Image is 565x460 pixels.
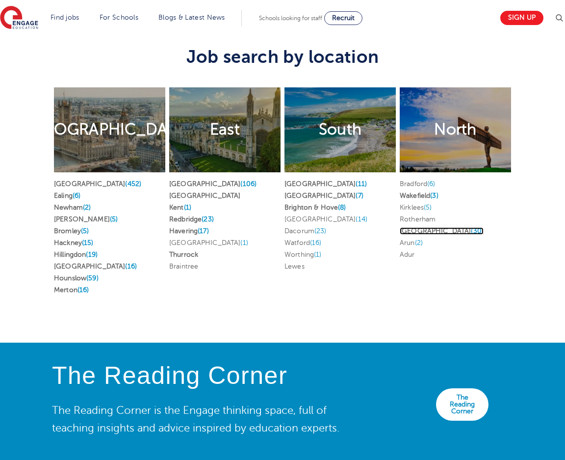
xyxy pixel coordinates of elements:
[284,237,396,249] li: Watford
[356,180,367,188] span: (11)
[240,180,257,188] span: (106)
[319,119,362,140] h2: South
[210,119,240,140] h2: East
[400,192,438,199] a: Wakefield(3)
[284,261,396,272] li: Lewes
[54,204,91,211] a: Newham(2)
[54,251,98,258] a: Hillingdon(19)
[52,27,513,67] h3: Job search by location
[54,286,89,294] a: Merton(16)
[54,239,94,246] a: Hackney(15)
[169,227,209,235] a: Havering(17)
[51,14,79,21] a: Find jobs
[54,192,80,199] a: Ealing(6)
[400,202,511,214] li: Kirklees
[125,180,141,188] span: (452)
[54,216,118,223] a: [PERSON_NAME](5)
[284,225,396,237] li: Dacorum
[77,286,89,294] span: (16)
[110,216,118,223] span: (5)
[54,227,89,235] a: Bromley(5)
[169,251,198,258] a: Thurrock
[430,192,438,199] span: (3)
[400,214,511,225] li: Rotherham
[314,227,327,235] span: (23)
[184,204,191,211] span: (1)
[169,216,214,223] a: Redbridge(23)
[83,204,91,211] span: (2)
[400,227,484,235] a: [GEOGRAPHIC_DATA](30)
[284,214,396,225] li: [GEOGRAPHIC_DATA]
[54,263,137,270] a: [GEOGRAPHIC_DATA](16)
[284,180,367,188] a: [GEOGRAPHIC_DATA](11)
[54,180,141,188] a: [GEOGRAPHIC_DATA](452)
[158,14,225,21] a: Blogs & Latest News
[314,251,321,258] span: (1)
[356,192,363,199] span: (7)
[400,237,511,249] li: Arun
[284,204,346,211] a: Brighton & Hove(8)
[52,362,358,389] h4: The Reading Corner
[427,180,435,188] span: (6)
[400,249,511,261] li: Adur
[332,14,355,22] span: Recruit
[324,11,362,25] a: Recruit
[436,388,488,421] a: The Reading Corner
[82,239,94,246] span: (15)
[284,192,363,199] a: [GEOGRAPHIC_DATA](7)
[310,239,322,246] span: (16)
[81,227,89,235] span: (5)
[169,237,281,249] li: [GEOGRAPHIC_DATA]
[284,249,396,261] li: Worthing
[356,216,367,223] span: (14)
[338,204,346,211] span: (8)
[424,204,432,211] span: (5)
[240,239,248,246] span: (1)
[73,192,80,199] span: (6)
[54,274,99,282] a: Hounslow(59)
[100,14,138,21] a: For Schools
[169,192,240,199] a: [GEOGRAPHIC_DATA]
[169,261,281,272] li: Braintree
[52,402,358,437] p: The Reading Corner is the Engage thinking space, full of teaching insights and advice inspired by...
[259,15,322,22] span: Schools looking for staff
[434,119,477,140] h2: North
[415,239,423,246] span: (2)
[28,119,190,140] h2: [GEOGRAPHIC_DATA]
[500,11,543,25] a: Sign up
[198,227,209,235] span: (17)
[125,263,137,270] span: (16)
[169,180,257,188] a: [GEOGRAPHIC_DATA](106)
[471,227,484,235] span: (30)
[202,216,214,223] span: (23)
[86,274,99,282] span: (59)
[86,251,98,258] span: (19)
[400,178,511,190] li: Bradford
[169,204,191,211] a: Kent(1)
